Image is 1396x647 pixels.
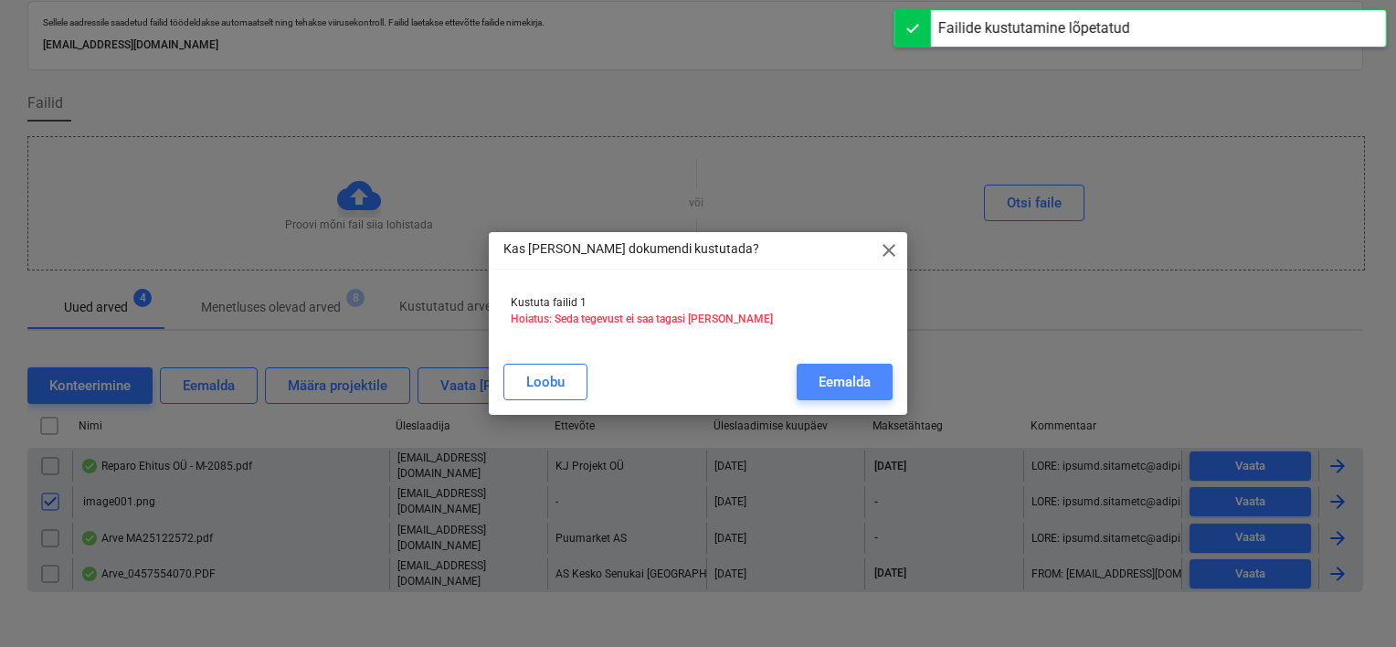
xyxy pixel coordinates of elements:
div: Loobu [526,370,565,394]
button: Eemalda [797,364,893,400]
p: Kustuta failid 1 [511,295,885,311]
span: close [878,239,900,261]
div: Failide kustutamine lõpetatud [938,17,1130,39]
p: Hoiatus: Seda tegevust ei saa tagasi [PERSON_NAME] [511,312,885,327]
button: Loobu [503,364,587,400]
div: Eemalda [819,370,871,394]
p: Kas [PERSON_NAME] dokumendi kustutada? [503,239,759,259]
